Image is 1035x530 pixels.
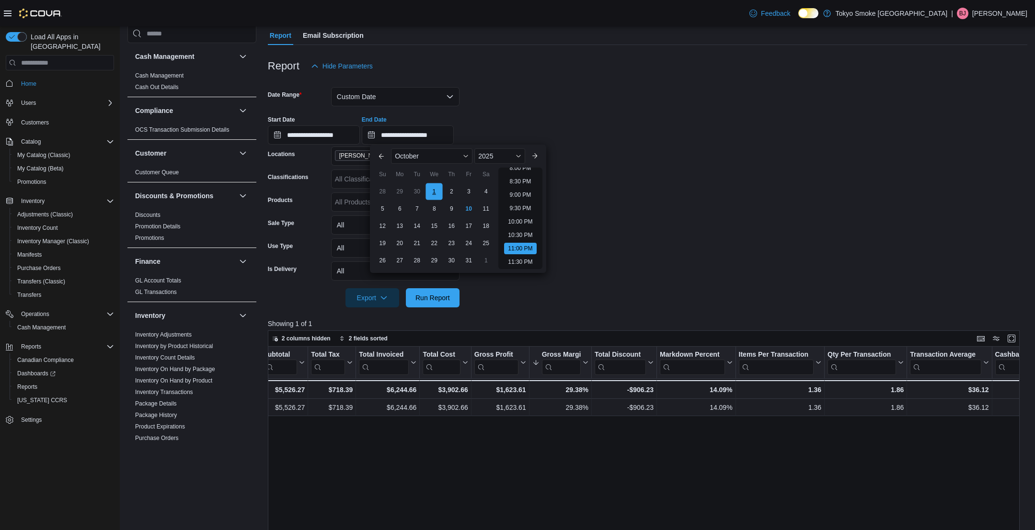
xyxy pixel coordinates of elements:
button: Operations [2,307,118,321]
span: Reports [13,381,114,393]
button: My Catalog (Beta) [10,162,118,175]
a: Inventory On Hand by Package [135,366,215,372]
button: Next month [527,148,542,164]
div: Markdown Percent [660,350,724,375]
h3: Compliance [135,106,173,115]
span: Purchase Orders [17,264,61,272]
div: Total Cost [423,350,460,360]
button: Purchase Orders [10,261,118,275]
label: Date Range [268,91,302,99]
button: Gross Profit [474,350,526,375]
h3: Cash Management [135,52,195,61]
label: Is Delivery [268,265,297,273]
a: Discounts [135,212,161,218]
span: Cash Out Details [135,83,179,91]
span: Inventory Manager (Classic) [13,236,114,247]
button: Total Tax [311,350,353,375]
button: Home [2,76,118,90]
li: 11:00 PM [504,243,536,254]
div: $36.12 [910,384,989,395]
button: Compliance [135,106,235,115]
span: Customers [17,116,114,128]
div: day-3 [461,184,476,199]
div: day-6 [392,201,407,216]
span: Customers [21,119,49,126]
div: Total Tax [311,350,345,375]
div: Compliance [127,124,256,139]
span: October [395,152,419,160]
span: 2 columns hidden [282,335,331,342]
div: $5,526.27 [263,384,305,395]
button: 2 fields sorted [335,333,391,344]
li: 8:00 PM [506,162,535,174]
button: Discounts & Promotions [135,191,235,201]
a: GL Account Totals [135,277,181,284]
button: Total Cost [423,350,468,375]
button: Gross Margin [532,350,588,375]
span: Manifests [17,251,42,259]
span: GL Account Totals [135,277,181,284]
span: BJ [959,8,966,19]
span: My Catalog (Classic) [17,151,70,159]
h3: Finance [135,257,161,266]
button: Hide Parameters [307,56,377,76]
button: All [331,261,460,281]
a: Dashboards [13,368,59,379]
button: Users [2,96,118,110]
div: Gross Profit [474,350,518,360]
span: Adjustments (Classic) [17,211,73,218]
a: Product Expirations [135,423,185,430]
div: Button. Open the year selector. 2025 is currently selected. [474,148,525,164]
div: Total Invoiced [359,350,409,375]
span: Reports [17,383,37,391]
div: We [426,167,442,182]
button: All [331,215,460,235]
div: Inventory [127,329,256,471]
a: Settings [17,414,46,426]
label: Locations [268,150,295,158]
h3: Discounts & Promotions [135,191,213,201]
h3: Inventory [135,311,165,320]
span: Operations [17,308,114,320]
div: Total Invoiced [359,350,409,360]
input: Press the down key to enter a popover containing a calendar. Press the escape key to close the po... [362,125,454,145]
button: Reports [2,340,118,353]
label: Sale Type [268,219,294,227]
div: 1.86 [828,384,904,395]
a: Manifests [13,249,46,260]
div: day-14 [409,218,425,234]
button: Settings [2,413,118,427]
span: Inventory [21,197,45,205]
a: Inventory by Product Historical [135,343,213,350]
span: Inventory Count Details [135,354,195,361]
a: OCS Transaction Submission Details [135,126,230,133]
span: Transfers [13,289,114,301]
a: Promotions [13,176,50,188]
button: Export [345,288,399,307]
button: Cash Management [10,321,118,334]
span: Inventory Count [17,224,58,232]
div: $1,623.61 [474,384,526,395]
span: 2 fields sorted [349,335,388,342]
button: My Catalog (Classic) [10,148,118,162]
div: day-15 [426,218,442,234]
div: day-22 [426,236,442,251]
div: day-19 [375,236,390,251]
button: Catalog [2,135,118,148]
button: Cash Management [237,51,249,62]
div: $6,244.66 [359,384,416,395]
span: Discounts [135,211,161,219]
button: Transaction Average [910,350,989,375]
span: Export [351,288,393,307]
div: Cash Management [127,70,256,97]
a: Customer Queue [135,169,179,176]
button: Custom Date [331,87,460,106]
li: 9:30 PM [506,203,535,214]
span: Users [21,99,36,107]
div: Gross Profit [474,350,518,375]
div: $3,902.66 [423,384,468,395]
a: Inventory On Hand by Product [135,377,212,384]
label: Start Date [268,116,295,124]
span: Cash Management [17,324,66,331]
